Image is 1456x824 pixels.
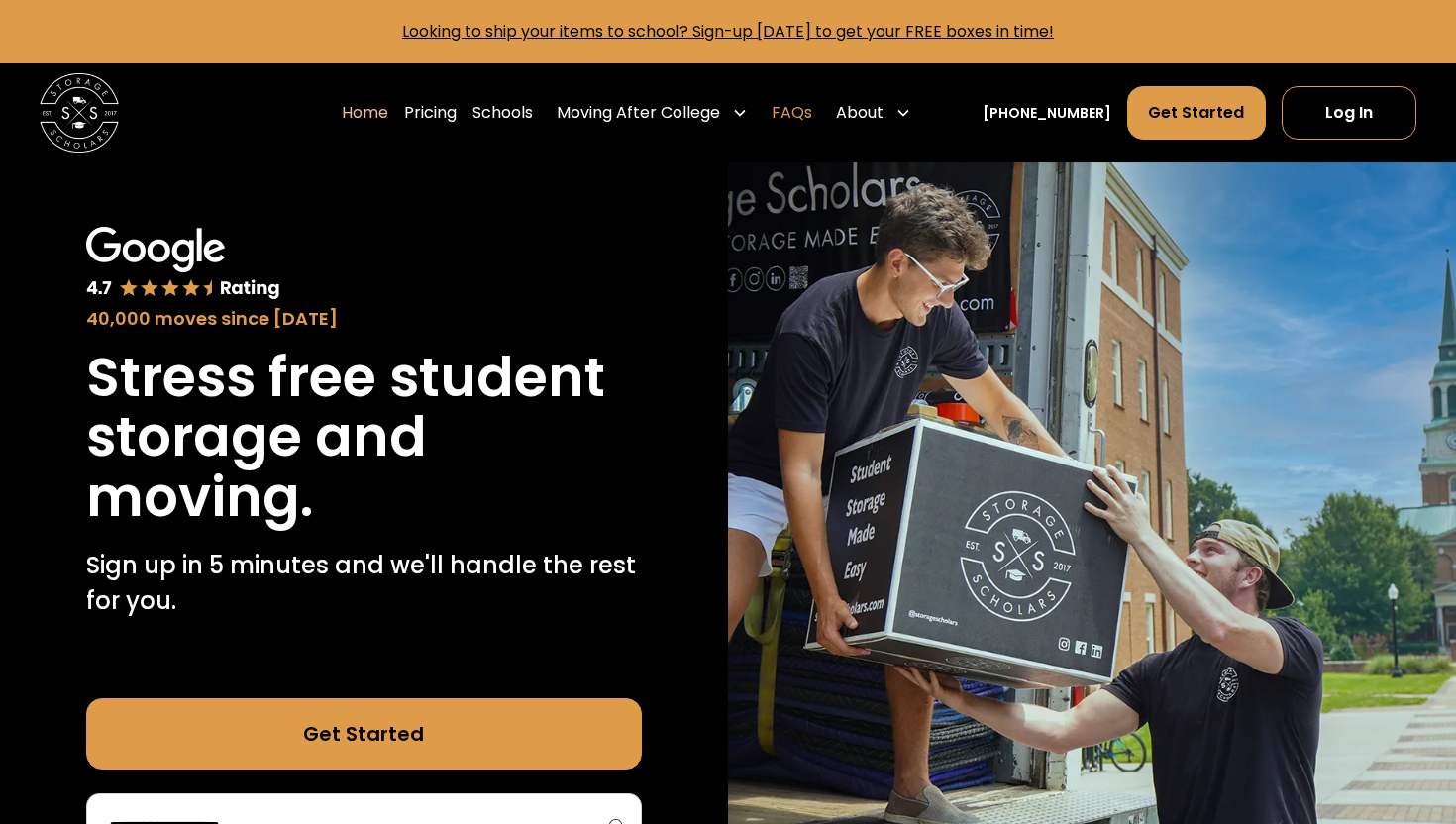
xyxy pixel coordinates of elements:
[836,101,884,125] div: About
[472,85,533,141] a: Schools
[1127,86,1265,140] a: Get Started
[983,103,1111,124] a: [PHONE_NUMBER]
[86,698,642,770] a: Get Started
[40,73,119,153] img: Storage Scholars main logo
[86,348,642,528] h1: Stress free student storage and moving.
[549,85,756,141] div: Moving After College
[86,305,642,332] div: 40,000 moves since [DATE]
[402,20,1054,43] a: Looking to ship your items to school? Sign-up [DATE] to get your FREE boxes in time!
[828,85,919,141] div: About
[342,85,388,141] a: Home
[86,227,281,301] img: Google 4.7 star rating
[404,85,457,141] a: Pricing
[772,85,812,141] a: FAQs
[1282,86,1416,140] a: Log In
[86,548,642,619] p: Sign up in 5 minutes and we'll handle the rest for you.
[557,101,720,125] div: Moving After College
